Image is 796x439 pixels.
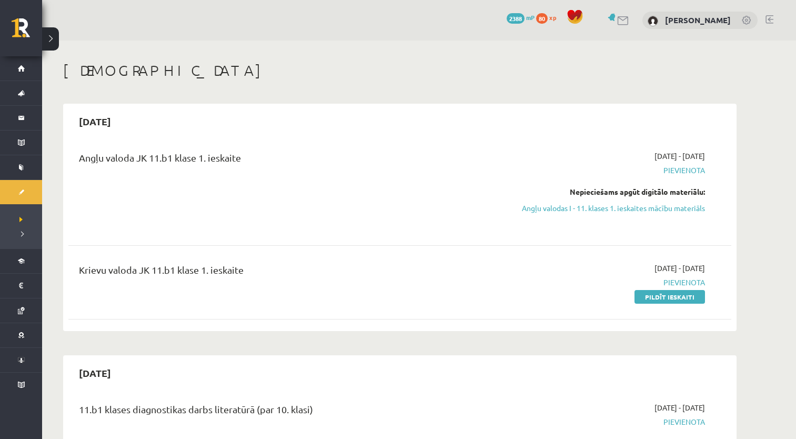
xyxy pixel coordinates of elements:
[648,16,658,26] img: Natans Ginzburgs
[507,416,705,427] span: Pievienota
[507,13,525,24] span: 2388
[63,62,737,79] h1: [DEMOGRAPHIC_DATA]
[549,13,556,22] span: xp
[507,165,705,176] span: Pievienota
[12,18,42,45] a: Rīgas 1. Tālmācības vidusskola
[68,109,122,134] h2: [DATE]
[665,15,731,25] a: [PERSON_NAME]
[68,361,122,385] h2: [DATE]
[536,13,548,24] span: 80
[79,151,491,170] div: Angļu valoda JK 11.b1 klase 1. ieskaite
[654,263,705,274] span: [DATE] - [DATE]
[79,263,491,282] div: Krievu valoda JK 11.b1 klase 1. ieskaite
[654,151,705,162] span: [DATE] - [DATE]
[507,203,705,214] a: Angļu valodas I - 11. klases 1. ieskaites mācību materiāls
[507,277,705,288] span: Pievienota
[507,13,535,22] a: 2388 mP
[79,402,491,422] div: 11.b1 klases diagnostikas darbs literatūrā (par 10. klasi)
[654,402,705,413] span: [DATE] - [DATE]
[536,13,561,22] a: 80 xp
[526,13,535,22] span: mP
[634,290,705,304] a: Pildīt ieskaiti
[507,186,705,197] div: Nepieciešams apgūt digitālo materiālu:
